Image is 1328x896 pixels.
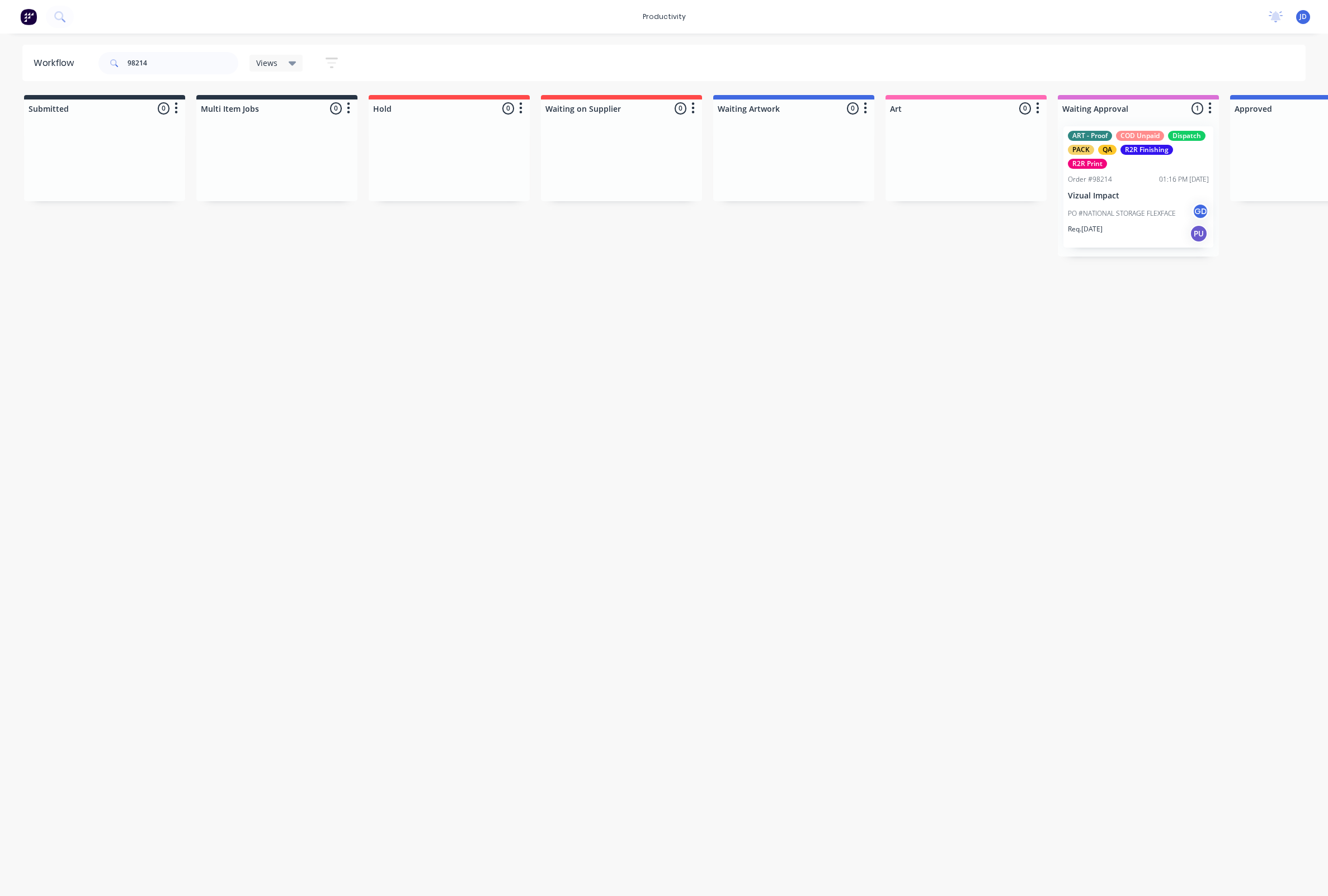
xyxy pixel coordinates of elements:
div: Dispatch [1168,131,1205,141]
div: COD Unpaid [1116,131,1164,141]
div: ART - Proof [1068,131,1112,141]
span: JD [1299,12,1307,22]
div: R2R Print [1068,159,1107,169]
img: Factory [20,8,37,25]
p: Vizual Impact [1068,191,1209,201]
div: GD [1192,203,1209,220]
div: PU [1190,225,1208,243]
div: Workflow [34,56,79,70]
div: R2R Finishing [1120,145,1173,155]
input: Search for orders... [128,52,238,74]
div: 01:16 PM [DATE] [1159,174,1209,184]
div: PACK [1068,145,1094,155]
div: QA [1098,145,1117,155]
p: Req. [DATE] [1068,224,1103,234]
p: PO #NATIONAL STORAGE FLEXFACE [1068,208,1176,219]
div: Order #98214 [1068,174,1112,184]
div: productivity [637,8,691,25]
div: ART - ProofCOD UnpaidDispatchPACKQAR2R FinishingR2R PrintOrder #9821401:16 PM [DATE]Vizual Impact... [1063,126,1213,248]
span: Views [256,57,277,69]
